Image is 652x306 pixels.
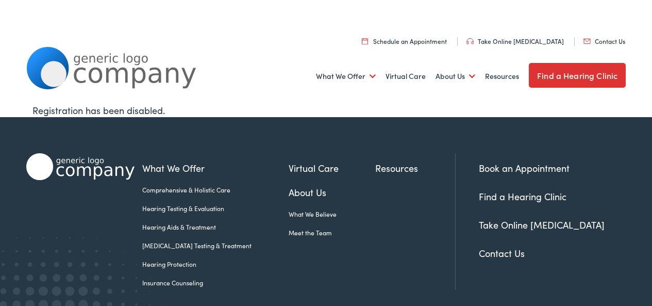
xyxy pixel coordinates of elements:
[466,38,474,44] img: utility icon
[386,57,426,95] a: Virtual Care
[26,153,135,180] img: Alpaca Audiology
[479,247,525,260] a: Contact Us
[142,204,289,213] a: Hearing Testing & Evaluation
[32,103,620,117] div: Registration has been disabled.
[485,57,519,95] a: Resources
[375,161,455,175] a: Resources
[142,185,289,195] a: Comprehensive & Holistic Care
[529,63,626,88] a: Find a Hearing Clinic
[479,162,570,174] a: Book an Appointment
[362,37,447,45] a: Schedule an Appointment
[583,39,591,44] img: utility icon
[289,185,376,199] a: About Us
[142,278,289,287] a: Insurance Counseling
[436,57,475,95] a: About Us
[316,57,376,95] a: What We Offer
[479,190,566,203] a: Find a Hearing Clinic
[362,38,368,44] img: utility icon
[142,222,289,232] a: Hearing Aids & Treatment
[142,161,289,175] a: What We Offer
[289,228,376,237] a: Meet the Team
[479,218,605,231] a: Take Online [MEDICAL_DATA]
[466,37,564,45] a: Take Online [MEDICAL_DATA]
[289,210,376,219] a: What We Believe
[289,161,376,175] a: Virtual Care
[142,260,289,269] a: Hearing Protection
[583,37,625,45] a: Contact Us
[142,241,289,250] a: [MEDICAL_DATA] Testing & Treatment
